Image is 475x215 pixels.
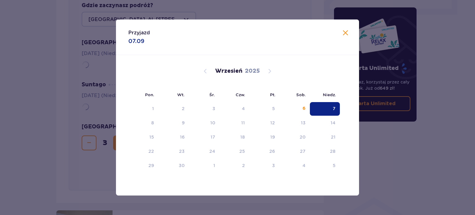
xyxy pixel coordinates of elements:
[182,105,185,112] div: 2
[158,116,189,130] td: wtorek, 9 września 2025
[220,131,250,144] td: czwartek, 18 września 2025
[212,105,215,112] div: 3
[242,162,245,169] div: 2
[240,134,245,140] div: 18
[128,159,158,173] td: poniedziałek, 29 września 2025
[333,105,336,112] div: 7
[128,131,158,144] td: poniedziałek, 15 września 2025
[302,105,306,112] div: 6
[310,145,340,158] td: niedziela, 28 września 2025
[128,145,158,158] td: poniedziałek, 22 września 2025
[189,131,220,144] td: środa, 17 września 2025
[182,120,185,126] div: 9
[177,92,185,97] small: Wt.
[279,116,310,130] td: sobota, 13 września 2025
[272,162,275,169] div: 3
[270,120,275,126] div: 12
[301,120,306,126] div: 13
[116,55,359,183] div: Calendar
[323,92,336,97] small: Niedz.
[236,92,245,97] small: Czw.
[213,162,215,169] div: 1
[180,134,185,140] div: 16
[249,145,279,158] td: piątek, 26 września 2025
[209,92,215,97] small: Śr.
[310,116,340,130] td: niedziela, 14 września 2025
[296,92,306,97] small: Sob.
[279,145,310,158] td: sobota, 27 września 2025
[269,148,275,154] div: 26
[189,102,220,116] td: Not available. środa, 3 września 2025
[300,134,306,140] div: 20
[220,145,250,158] td: czwartek, 25 września 2025
[249,159,279,173] td: piątek, 3 października 2025
[158,159,189,173] td: wtorek, 30 września 2025
[279,102,310,116] td: Not available. sobota, 6 września 2025
[270,134,275,140] div: 19
[300,148,306,154] div: 27
[270,92,276,97] small: Pt.
[149,134,154,140] div: 15
[239,148,245,154] div: 25
[210,120,215,126] div: 10
[158,145,189,158] td: wtorek, 23 września 2025
[310,131,340,144] td: niedziela, 21 września 2025
[128,37,144,45] p: 07.09
[249,131,279,144] td: piątek, 19 września 2025
[245,67,260,75] p: 2025
[241,120,245,126] div: 11
[331,134,336,140] div: 21
[145,92,154,97] small: Pon.
[330,148,336,154] div: 28
[189,145,220,158] td: środa, 24 września 2025
[302,162,306,169] div: 4
[279,131,310,144] td: sobota, 20 września 2025
[215,67,242,75] p: Wrzesień
[331,120,336,126] div: 14
[179,162,185,169] div: 30
[148,148,154,154] div: 22
[128,116,158,130] td: poniedziałek, 8 września 2025
[179,148,185,154] div: 23
[211,134,215,140] div: 17
[128,29,150,36] p: Przyjazd
[242,105,245,112] div: 4
[220,159,250,173] td: czwartek, 2 października 2025
[220,116,250,130] td: czwartek, 11 września 2025
[158,102,189,116] td: Not available. wtorek, 2 września 2025
[189,159,220,173] td: środa, 1 października 2025
[310,102,340,116] td: Selected. niedziela, 7 września 2025
[249,102,279,116] td: Not available. piątek, 5 września 2025
[249,116,279,130] td: piątek, 12 września 2025
[152,105,154,112] div: 1
[333,162,336,169] div: 5
[220,102,250,116] td: Not available. czwartek, 4 września 2025
[209,148,215,154] div: 24
[310,159,340,173] td: niedziela, 5 października 2025
[272,105,275,112] div: 5
[189,116,220,130] td: środa, 10 września 2025
[151,120,154,126] div: 8
[128,102,158,116] td: Not available. poniedziałek, 1 września 2025
[148,162,154,169] div: 29
[279,159,310,173] td: sobota, 4 października 2025
[158,131,189,144] td: wtorek, 16 września 2025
